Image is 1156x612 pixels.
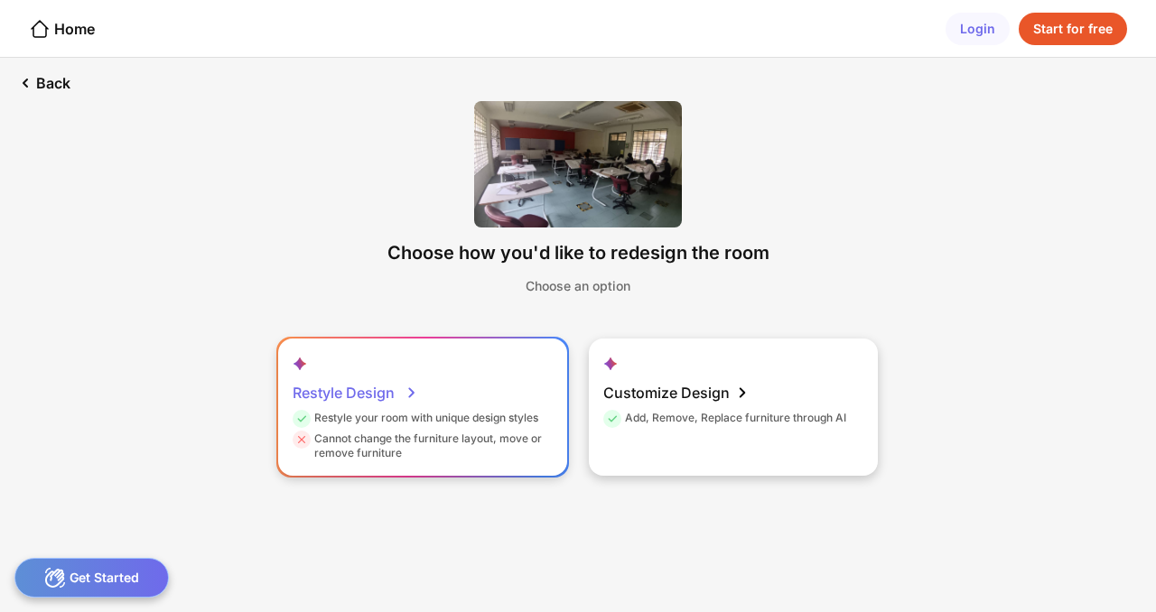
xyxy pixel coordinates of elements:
div: Choose how you'd like to redesign the room [387,242,769,264]
div: Home [29,18,95,40]
img: 9k= [474,101,682,227]
div: Login [946,13,1010,45]
div: Customize Design [603,375,753,411]
div: Cannot change the furniture layout, move or remove furniture [293,431,548,460]
div: Choose an option [526,278,630,293]
div: Start for free [1019,13,1127,45]
div: Restyle Design [293,375,418,411]
div: Restyle your room with unique design styles [293,411,538,431]
div: Get Started [14,558,169,598]
div: Add, Remove, Replace furniture through AI [603,411,846,431]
